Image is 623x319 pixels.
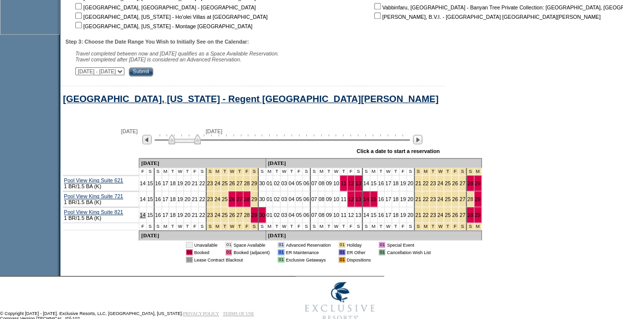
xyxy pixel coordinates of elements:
[467,196,473,202] a: 28
[392,223,399,230] td: T
[378,180,384,186] a: 16
[347,168,355,175] td: F
[274,180,280,186] a: 02
[303,168,311,175] td: S
[184,180,190,186] a: 20
[445,180,451,186] a: 25
[214,168,222,175] td: Thanksgiving
[347,242,371,248] td: Holiday
[318,168,326,175] td: M
[371,180,377,186] a: 15
[192,212,198,218] a: 21
[176,223,184,230] td: W
[186,242,192,248] td: 01
[147,223,155,230] td: S
[452,212,458,218] a: 26
[325,223,333,230] td: T
[467,223,474,230] td: New Year's
[236,212,242,218] a: 27
[296,212,302,218] a: 05
[155,168,162,175] td: S
[170,212,175,218] a: 18
[286,257,331,263] td: Exclusive Getaways
[444,223,452,230] td: Christmas
[385,196,391,202] a: 17
[184,212,190,218] a: 20
[288,212,294,218] a: 04
[215,180,221,186] a: 24
[347,249,371,255] td: ER Other
[339,257,345,263] td: 01
[278,242,284,248] td: 01
[63,175,139,191] td: 1 BR/1.5 BA (K)
[399,168,407,175] td: F
[474,168,482,175] td: New Year's
[63,94,439,104] a: [GEOGRAPHIC_DATA], [US_STATE] - Regent [GEOGRAPHIC_DATA][PERSON_NAME]
[423,212,429,218] a: 22
[333,212,339,218] a: 10
[170,180,175,186] a: 18
[296,180,302,186] a: 05
[184,223,191,230] td: T
[251,196,257,202] a: 29
[415,168,422,175] td: Christmas
[355,180,361,186] a: 13
[281,180,287,186] a: 03
[221,168,228,175] td: Thanksgiving
[207,223,214,230] td: Thanksgiving
[273,168,281,175] td: T
[281,212,287,218] a: 03
[199,196,205,202] a: 22
[318,223,326,230] td: M
[415,223,422,230] td: Christmas
[430,212,436,218] a: 23
[236,168,243,175] td: Thanksgiving
[63,207,139,223] td: 1 BR/1.5 BA (K)
[194,242,218,248] td: Unavailable
[140,212,146,218] a: 14
[266,230,482,240] td: [DATE]
[339,249,345,255] td: 01
[288,180,294,186] a: 04
[387,249,431,255] td: Cancellation Wish List
[452,180,458,186] a: 26
[437,168,444,175] td: Christmas
[251,180,257,186] a: 29
[392,168,399,175] td: T
[348,196,354,202] a: 12
[452,196,458,202] a: 26
[169,168,176,175] td: T
[139,168,147,175] td: F
[155,223,162,230] td: S
[452,223,459,230] td: Christmas
[400,212,406,218] a: 19
[155,180,161,186] a: 16
[415,212,421,218] a: 21
[236,196,242,202] a: 27
[459,196,465,202] a: 27
[475,196,481,202] a: 29
[73,4,256,10] nobr: [GEOGRAPHIC_DATA], [GEOGRAPHIC_DATA] - [GEOGRAPHIC_DATA]
[163,196,169,202] a: 17
[162,168,170,175] td: M
[274,196,280,202] a: 02
[215,196,221,202] a: 24
[379,249,385,255] td: 01
[303,223,311,230] td: S
[191,168,199,175] td: F
[64,209,123,215] a: Pool View King Suite 821
[64,177,123,183] a: Pool View King Suite 621
[415,196,421,202] a: 21
[288,196,294,202] a: 04
[378,196,384,202] a: 16
[363,196,369,202] a: 14
[170,196,175,202] a: 18
[63,191,139,207] td: 1 BR/1.5 BA (K)
[347,257,371,263] td: Dispositions
[192,196,198,202] a: 21
[333,180,339,186] a: 10
[73,14,268,20] nobr: [GEOGRAPHIC_DATA], [US_STATE] - Ho'olei Villas at [GEOGRAPHIC_DATA]
[430,180,436,186] a: 23
[340,196,346,202] a: 11
[430,223,437,230] td: Christmas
